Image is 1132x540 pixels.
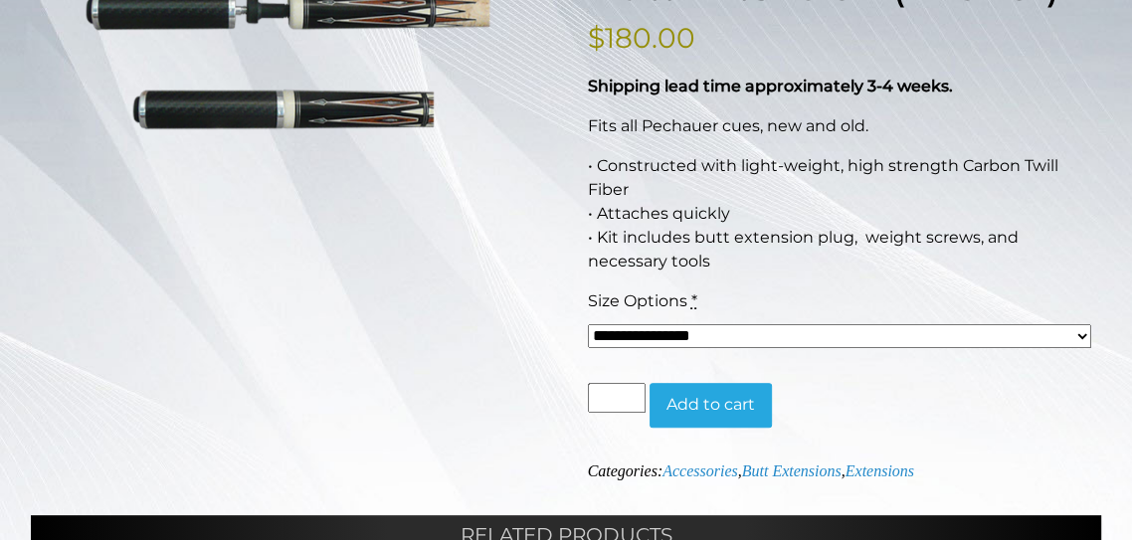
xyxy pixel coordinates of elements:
[588,462,914,479] span: Categories: , ,
[662,462,738,479] a: Accessories
[588,21,695,55] bdi: 180.00
[588,154,1101,273] p: • Constructed with light-weight, high strength Carbon Twill Fiber • Attaches quickly • Kit includ...
[846,462,914,479] a: Extensions
[650,383,772,429] button: Add to cart
[588,114,1101,138] p: Fits all Pechauer cues, new and old.
[742,462,842,479] a: Butt Extensions
[588,383,646,413] input: Product quantity
[588,21,605,55] span: $
[588,77,953,95] strong: Shipping lead time approximately 3-4 weeks.
[588,291,687,310] span: Size Options
[691,291,697,310] abbr: required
